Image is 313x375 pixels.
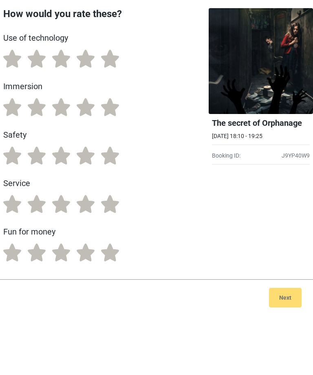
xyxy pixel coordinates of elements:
[28,243,46,261] label: 2
[3,50,21,68] label: 1
[101,50,119,68] label: 5
[212,118,310,128] h2: The secret of Orphanage
[101,243,119,261] label: 5
[3,147,21,164] label: 1
[101,195,119,213] label: 5
[52,195,70,213] label: 3
[52,50,70,68] label: 3
[52,98,70,116] label: 3
[3,243,21,261] label: 1
[77,195,95,213] label: 4
[3,98,21,116] label: 1
[261,151,313,160] div: J9YP40W9
[3,130,26,140] span: Safety
[3,195,21,213] label: 1
[3,8,179,20] h2: How would you rate these?
[28,98,46,116] label: 2
[28,147,46,164] label: 2
[28,50,46,68] label: 2
[77,243,95,261] label: 4
[101,147,119,164] label: 5
[3,33,68,43] span: Use of technology
[28,195,46,213] label: 2
[52,243,70,261] label: 3
[77,50,95,68] label: 4
[3,227,55,237] span: Fun for money
[209,132,313,140] div: [DATE] 18:10 - 19:25
[77,98,95,116] label: 4
[101,98,119,116] label: 5
[3,178,30,188] span: Service
[3,81,42,91] span: Immersion
[52,147,70,164] label: 3
[77,147,95,164] label: 4
[209,151,261,160] div: Booking ID:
